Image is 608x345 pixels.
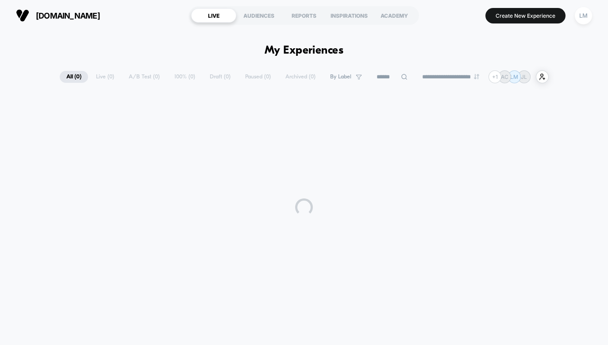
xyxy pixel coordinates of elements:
[501,74,508,80] p: AC
[36,11,100,20] span: [DOMAIN_NAME]
[236,8,281,23] div: AUDIENCES
[13,8,103,23] button: [DOMAIN_NAME]
[510,74,518,80] p: LM
[281,8,327,23] div: REPORTS
[489,70,501,83] div: + 1
[191,8,236,23] div: LIVE
[265,44,344,57] h1: My Experiences
[572,7,595,25] button: LM
[60,71,88,83] span: All ( 0 )
[485,8,566,23] button: Create New Experience
[16,9,29,22] img: Visually logo
[372,8,417,23] div: ACADEMY
[327,8,372,23] div: INSPIRATIONS
[521,74,527,80] p: JL
[474,74,479,79] img: end
[330,74,351,80] span: By Label
[575,7,592,24] div: LM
